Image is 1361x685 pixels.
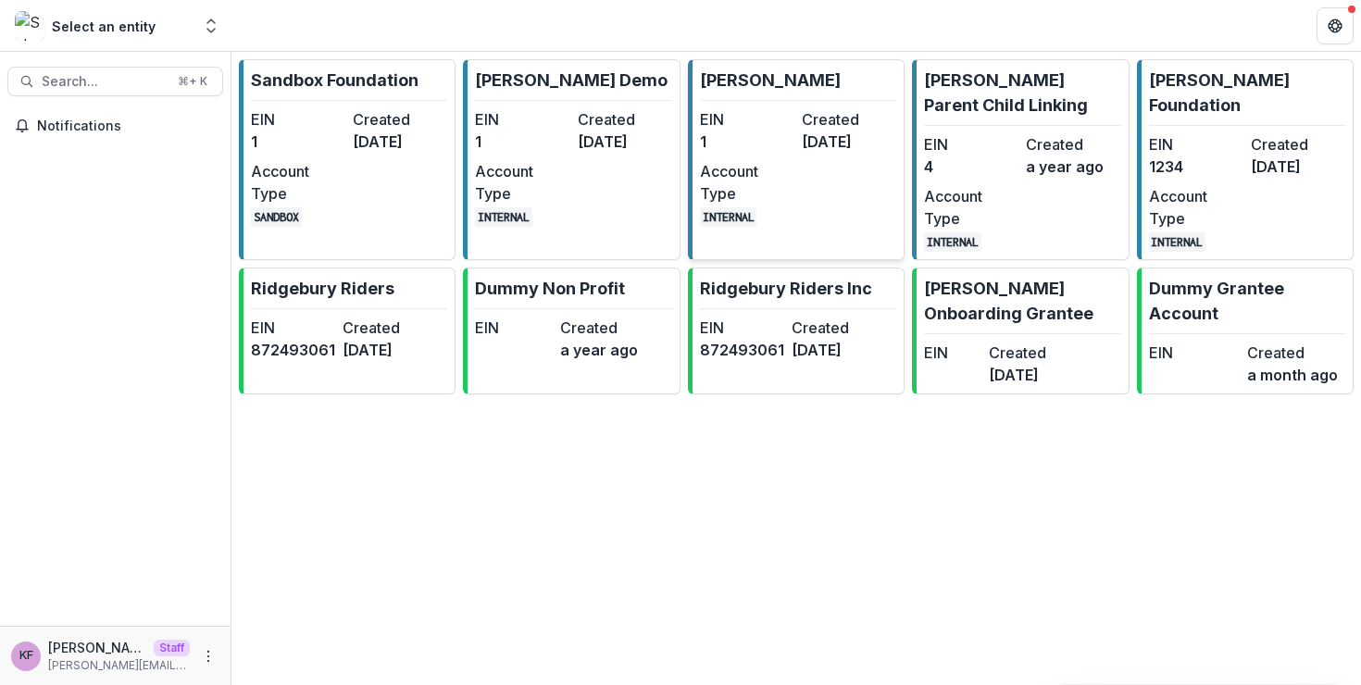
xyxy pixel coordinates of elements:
[1137,59,1354,260] a: [PERSON_NAME] FoundationEIN1234Created[DATE]Account TypeINTERNAL
[197,645,219,667] button: More
[560,317,638,339] dt: Created
[7,67,223,96] button: Search...
[1149,133,1243,156] dt: EIN
[463,268,680,394] a: Dummy Non ProfitEINCreateda year ago
[924,68,1120,118] p: [PERSON_NAME] Parent Child Linking
[700,68,841,93] p: [PERSON_NAME]
[1247,364,1338,386] dd: a month ago
[924,185,1018,230] dt: Account Type
[475,131,569,153] dd: 1
[802,108,896,131] dt: Created
[1149,156,1243,178] dd: 1234
[251,339,335,361] dd: 872493061
[1137,268,1354,394] a: Dummy Grantee AccountEINCreateda month ago
[463,59,680,260] a: [PERSON_NAME] DemoEIN1Created[DATE]Account TypeINTERNAL
[251,276,394,301] p: Ridgebury Riders
[1149,185,1243,230] dt: Account Type
[560,339,638,361] dd: a year ago
[1026,133,1120,156] dt: Created
[343,317,427,339] dt: Created
[475,160,569,205] dt: Account Type
[343,339,427,361] dd: [DATE]
[154,640,190,656] p: Staff
[1026,156,1120,178] dd: a year ago
[198,7,224,44] button: Open entity switcher
[924,232,981,252] code: INTERNAL
[475,207,532,227] code: INTERNAL
[52,17,156,36] div: Select an entity
[1149,68,1345,118] p: [PERSON_NAME] Foundation
[1149,342,1240,364] dt: EIN
[251,68,418,93] p: Sandbox Foundation
[688,59,905,260] a: [PERSON_NAME]EIN1Created[DATE]Account TypeINTERNAL
[700,108,794,131] dt: EIN
[239,59,456,260] a: Sandbox FoundationEIN1Created[DATE]Account TypeSANDBOX
[37,118,216,134] span: Notifications
[19,650,33,662] div: Kyle Ford
[239,268,456,394] a: Ridgebury RidersEIN872493061Created[DATE]
[1149,276,1345,326] p: Dummy Grantee Account
[578,108,672,131] dt: Created
[174,71,211,92] div: ⌘ + K
[1247,342,1338,364] dt: Created
[700,317,784,339] dt: EIN
[924,276,1120,326] p: [PERSON_NAME] Onboarding Grantee
[792,317,876,339] dt: Created
[251,108,345,131] dt: EIN
[251,207,302,227] code: SANDBOX
[924,342,981,364] dt: EIN
[1317,7,1354,44] button: Get Help
[700,276,872,301] p: Ridgebury Riders Inc
[251,317,335,339] dt: EIN
[1251,133,1345,156] dt: Created
[989,364,1046,386] dd: [DATE]
[251,160,345,205] dt: Account Type
[475,317,553,339] dt: EIN
[15,11,44,41] img: Select an entity
[251,131,345,153] dd: 1
[924,156,1018,178] dd: 4
[802,131,896,153] dd: [DATE]
[48,638,146,657] p: [PERSON_NAME]
[924,133,1018,156] dt: EIN
[353,131,447,153] dd: [DATE]
[7,111,223,141] button: Notifications
[912,268,1129,394] a: [PERSON_NAME] Onboarding GranteeEINCreated[DATE]
[792,339,876,361] dd: [DATE]
[475,108,569,131] dt: EIN
[912,59,1129,260] a: [PERSON_NAME] Parent Child LinkingEIN4Createda year agoAccount TypeINTERNAL
[578,131,672,153] dd: [DATE]
[700,207,757,227] code: INTERNAL
[475,68,668,93] p: [PERSON_NAME] Demo
[989,342,1046,364] dt: Created
[353,108,447,131] dt: Created
[688,268,905,394] a: Ridgebury Riders IncEIN872493061Created[DATE]
[1251,156,1345,178] dd: [DATE]
[1149,232,1206,252] code: INTERNAL
[475,276,625,301] p: Dummy Non Profit
[48,657,190,674] p: [PERSON_NAME][EMAIL_ADDRESS][DOMAIN_NAME]
[700,339,784,361] dd: 872493061
[700,160,794,205] dt: Account Type
[700,131,794,153] dd: 1
[42,74,167,90] span: Search...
